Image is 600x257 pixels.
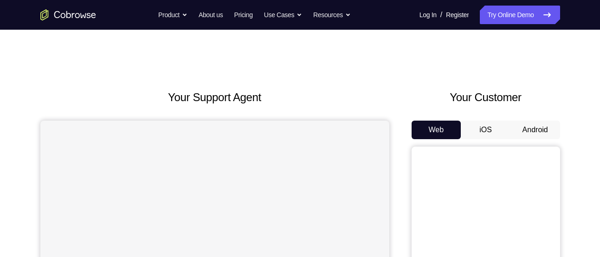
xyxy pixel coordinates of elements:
button: Web [412,121,461,139]
button: Resources [313,6,351,24]
button: iOS [461,121,510,139]
button: Product [158,6,187,24]
a: About us [199,6,223,24]
a: Go to the home page [40,9,96,20]
button: Android [510,121,560,139]
h2: Your Support Agent [40,89,389,106]
button: Use Cases [264,6,302,24]
h2: Your Customer [412,89,560,106]
span: / [440,9,442,20]
a: Pricing [234,6,252,24]
a: Register [446,6,469,24]
a: Log In [419,6,437,24]
a: Try Online Demo [480,6,560,24]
